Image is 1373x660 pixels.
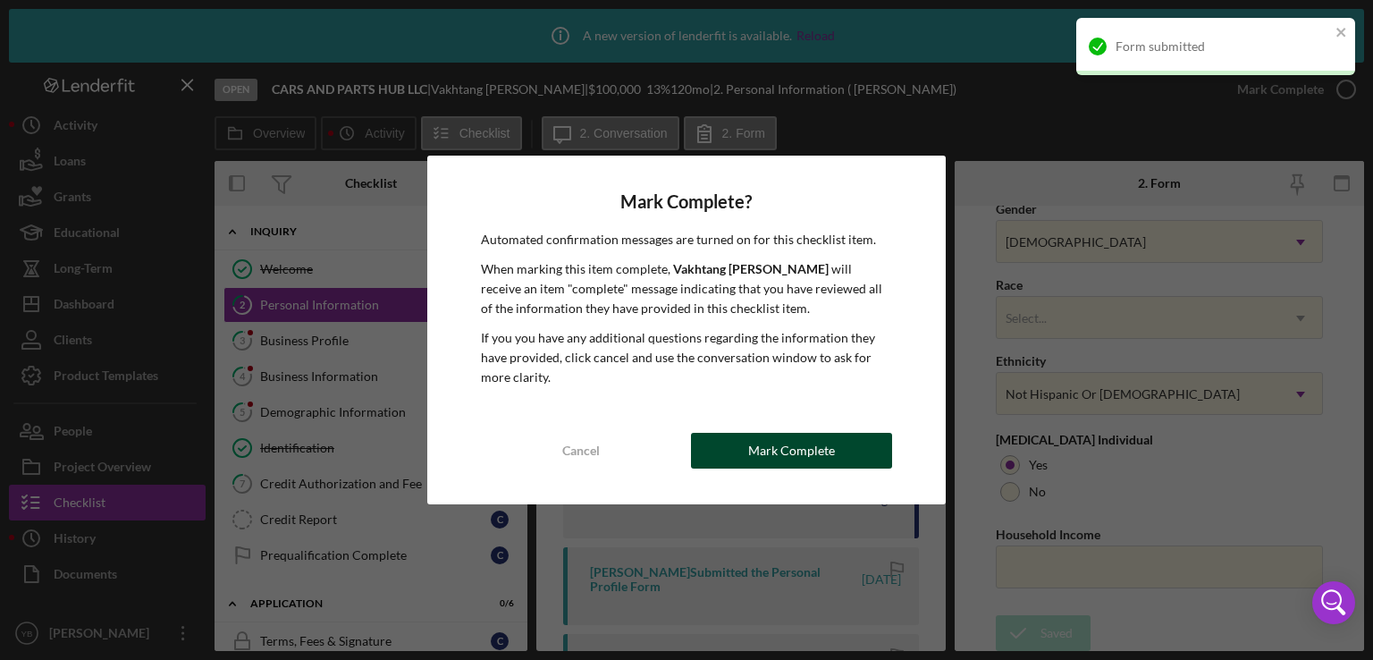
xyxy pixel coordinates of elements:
button: close [1335,25,1348,42]
h4: Mark Complete? [481,191,893,212]
button: Cancel [481,433,682,469]
p: When marking this item complete, will receive an item "complete" message indicating that you have... [481,259,893,319]
p: Automated confirmation messages are turned on for this checklist item. [481,230,893,250]
button: Mark Complete [691,433,892,469]
div: Cancel [562,433,600,469]
div: Open Intercom Messenger [1312,581,1355,624]
p: If you you have any additional questions regarding the information they have provided, click canc... [481,328,893,388]
b: Vakhtang [PERSON_NAME] [673,261,829,276]
div: Mark Complete [748,433,835,469]
div: Form submitted [1116,39,1330,54]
